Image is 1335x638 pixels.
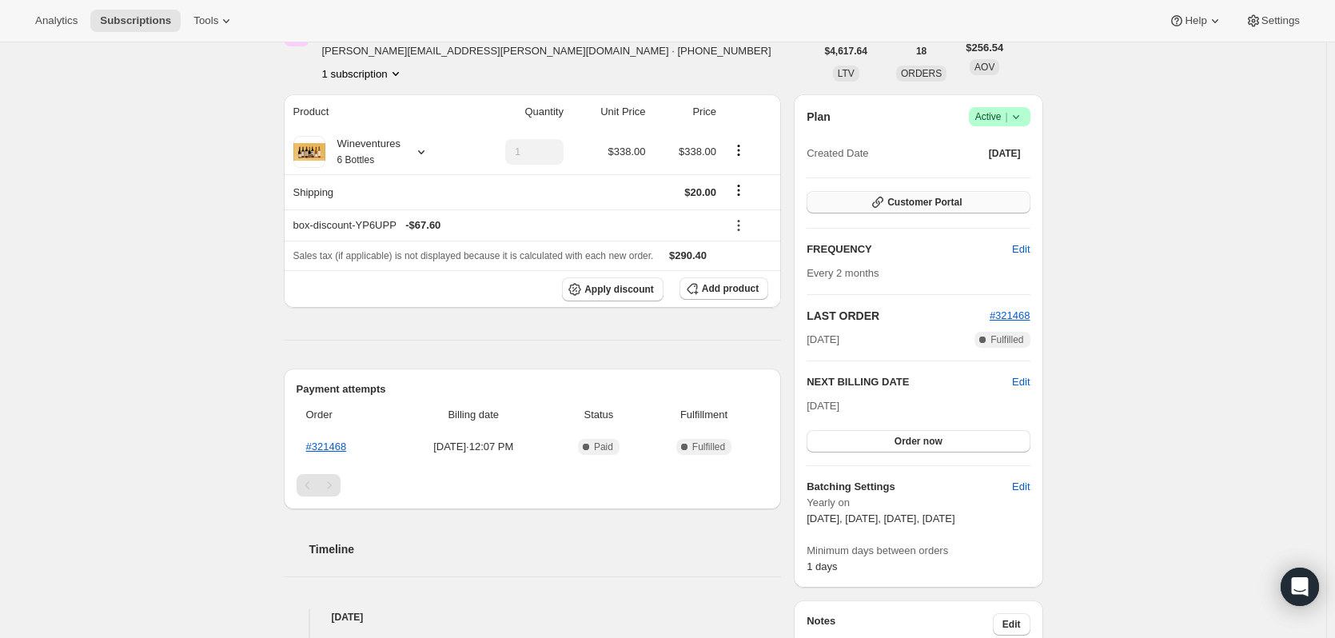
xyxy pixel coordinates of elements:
button: Product actions [322,66,404,82]
th: Quantity [466,94,568,130]
span: $338.00 [608,146,646,158]
span: Billing date [399,407,549,423]
div: Open Intercom Messenger [1281,568,1319,606]
span: Paid [594,441,613,453]
span: $290.40 [669,249,707,261]
span: 18 [916,45,927,58]
a: #321468 [990,309,1030,321]
span: Edit [1012,241,1030,257]
button: Order now [807,430,1030,453]
span: Sales tax (if applicable) is not displayed because it is calculated with each new order. [293,250,654,261]
button: 18 [907,40,936,62]
button: Edit [1002,474,1039,500]
span: Fulfilled [990,333,1023,346]
th: Order [297,397,394,433]
h2: NEXT BILLING DATE [807,374,1012,390]
span: 1 days [807,560,837,572]
span: Help [1185,14,1206,27]
span: Apply discount [584,283,654,296]
span: [PERSON_NAME][EMAIL_ADDRESS][PERSON_NAME][DOMAIN_NAME] · [PHONE_NUMBER] [322,43,771,59]
button: Edit [1002,237,1039,262]
h2: LAST ORDER [807,308,990,324]
button: Edit [993,613,1030,636]
span: Customer Portal [887,196,962,209]
span: Yearly on [807,495,1030,511]
span: [DATE] [807,400,839,412]
span: [DATE] [807,332,839,348]
span: Edit [1002,618,1021,631]
span: - $67.60 [405,217,440,233]
button: Analytics [26,10,87,32]
th: Shipping [284,174,467,209]
h2: Payment attempts [297,381,769,397]
a: #321468 [306,441,347,453]
button: $4,617.64 [815,40,877,62]
div: box-discount-YP6UPP [293,217,717,233]
button: Settings [1236,10,1309,32]
button: Edit [1012,374,1030,390]
div: Wineventures [325,136,400,168]
span: [DATE] [989,147,1021,160]
span: ORDERS [901,68,942,79]
span: [DATE], [DATE], [DATE], [DATE] [807,512,954,524]
span: AOV [974,62,994,73]
h3: Notes [807,613,993,636]
h6: Batching Settings [807,479,1012,495]
span: Active [975,109,1024,125]
h4: [DATE] [284,609,782,625]
span: Fulfilled [692,441,725,453]
span: $4,617.64 [825,45,867,58]
button: Subscriptions [90,10,181,32]
button: Product actions [726,142,751,159]
button: Customer Portal [807,191,1030,213]
nav: Pagination [297,474,769,496]
th: Product [284,94,467,130]
span: $20.00 [684,186,716,198]
button: Apply discount [562,277,664,301]
span: Order now [895,435,942,448]
span: LTV [838,68,855,79]
span: Status [558,407,640,423]
h2: Plan [807,109,831,125]
h2: FREQUENCY [807,241,1012,257]
span: $256.54 [966,40,1003,56]
span: Analytics [35,14,78,27]
button: Shipping actions [726,181,751,199]
span: Created Date [807,146,868,161]
span: $338.00 [679,146,716,158]
span: Fulfillment [649,407,759,423]
span: Add product [702,282,759,295]
span: Minimum days between orders [807,543,1030,559]
span: [DATE] · 12:07 PM [399,439,549,455]
th: Price [651,94,722,130]
span: Edit [1012,479,1030,495]
th: Unit Price [568,94,651,130]
button: [DATE] [979,142,1030,165]
button: Help [1159,10,1232,32]
button: Tools [184,10,244,32]
span: Subscriptions [100,14,171,27]
span: | [1005,110,1007,123]
span: Settings [1261,14,1300,27]
span: Tools [193,14,218,27]
button: #321468 [990,308,1030,324]
span: Every 2 months [807,267,879,279]
h2: Timeline [309,541,782,557]
small: 6 Bottles [337,154,375,165]
button: Add product [679,277,768,300]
